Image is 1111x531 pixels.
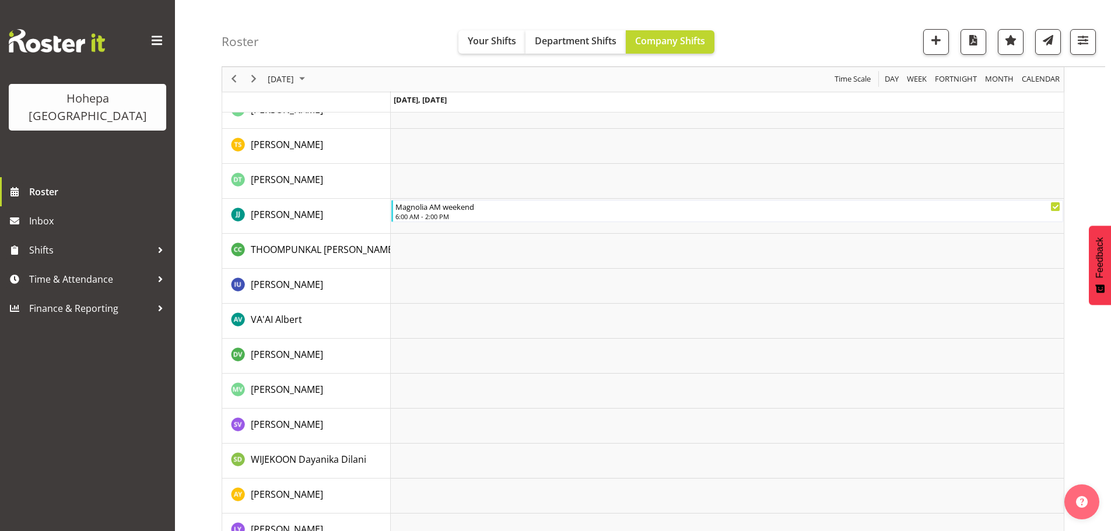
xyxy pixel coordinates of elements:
span: [PERSON_NAME] [251,103,323,116]
td: YEUNG Adeline resource [222,479,391,514]
span: Week [906,72,928,87]
span: Month [984,72,1015,87]
span: Finance & Reporting [29,300,152,317]
div: Hohepa [GEOGRAPHIC_DATA] [20,90,155,125]
div: 6:00 AM - 2:00 PM [395,212,1060,221]
button: Your Shifts [458,30,525,54]
h4: Roster [222,35,259,48]
span: Company Shifts [635,34,705,47]
td: UGAPO Ivandra resource [222,269,391,304]
td: TAMIHANA Shirley resource [222,129,391,164]
a: VA'AI Albert [251,312,302,326]
span: Day [884,72,900,87]
span: [PERSON_NAME] [251,418,323,431]
td: THEIS Jakob resource [222,199,391,234]
button: Timeline Month [983,72,1016,87]
span: [DATE] [267,72,295,87]
span: WIJEKOON Dayanika Dilani [251,453,366,466]
td: VADODARIYA Drashti resource [222,339,391,374]
a: WIJEKOON Dayanika Dilani [251,452,366,466]
div: previous period [224,67,244,92]
span: Feedback [1095,237,1105,278]
a: [PERSON_NAME] [251,208,323,221]
td: WIJEKOON Dayanika Dilani resource [222,444,391,479]
span: calendar [1021,72,1061,87]
span: Roster [29,183,169,201]
div: September 20, 2025 [264,67,312,92]
button: Add a new shift [923,29,949,55]
div: Magnolia AM weekend [395,201,1060,212]
td: VIAU Mele resource [222,374,391,409]
button: Filter Shifts [1070,29,1096,55]
span: Inbox [29,212,169,230]
span: THOOMPUNKAL [PERSON_NAME] [251,243,396,256]
button: Feedback - Show survey [1089,226,1111,305]
td: VIAU Stella resource [222,409,391,444]
a: [PERSON_NAME] [251,138,323,152]
button: September 2025 [266,72,310,87]
button: Month [1020,72,1062,87]
img: Rosterit website logo [9,29,105,52]
span: [PERSON_NAME] [251,488,323,501]
button: Download a PDF of the roster for the current day [961,29,986,55]
td: TAN Demetria resource [222,164,391,199]
button: Department Shifts [525,30,626,54]
a: [PERSON_NAME] [251,347,323,361]
td: THOOMPUNKAL CHACKO Christy resource [222,234,391,269]
span: [PERSON_NAME] [251,208,323,221]
button: Company Shifts [626,30,714,54]
img: help-xxl-2.png [1076,496,1088,508]
button: Send a list of all shifts for the selected filtered period to all rostered employees. [1035,29,1061,55]
span: Fortnight [934,72,978,87]
span: [PERSON_NAME] [251,383,323,396]
span: Time & Attendance [29,270,152,288]
button: Time Scale [833,72,873,87]
span: VA'AI Albert [251,313,302,326]
a: [PERSON_NAME] [251,277,323,291]
a: [PERSON_NAME] [251,173,323,187]
button: Timeline Week [905,72,929,87]
span: [PERSON_NAME] [251,138,323,151]
button: Previous [226,72,242,87]
div: next period [244,67,264,92]
span: [DATE], [DATE] [394,94,447,105]
a: THOOMPUNKAL [PERSON_NAME] [251,242,396,256]
a: [PERSON_NAME] [251,487,323,501]
span: Your Shifts [468,34,516,47]
button: Next [246,72,262,87]
div: THEIS Jakob"s event - Magnolia AM weekend Begin From Saturday, September 20, 2025 at 6:00:00 AM G... [391,200,1063,222]
td: VA'AI Albert resource [222,304,391,339]
span: [PERSON_NAME] [251,348,323,361]
button: Timeline Day [883,72,901,87]
a: [PERSON_NAME] [251,382,323,396]
button: Highlight an important date within the roster. [998,29,1024,55]
span: [PERSON_NAME] [251,278,323,291]
a: [PERSON_NAME] [251,417,323,431]
button: Fortnight [933,72,979,87]
span: Shifts [29,241,152,259]
span: Time Scale [833,72,872,87]
span: Department Shifts [535,34,616,47]
span: [PERSON_NAME] [251,173,323,186]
